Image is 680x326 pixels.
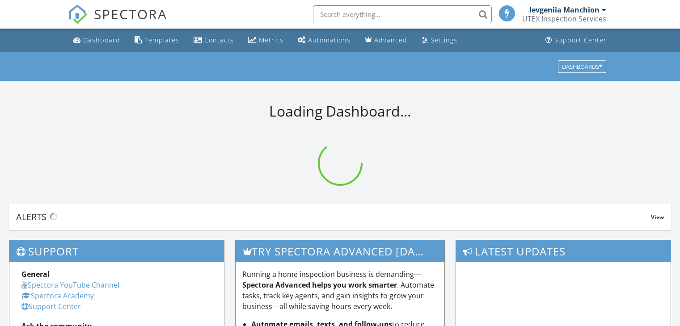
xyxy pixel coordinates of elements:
[9,240,224,262] h3: Support
[651,213,664,221] span: View
[21,301,81,311] a: Support Center
[68,4,88,24] img: The Best Home Inspection Software - Spectora
[554,36,607,44] div: Support Center
[542,32,610,49] a: Support Center
[131,32,183,49] a: Templates
[242,269,438,312] p: Running a home inspection business is demanding— . Automate tasks, track key agents, and gain ins...
[21,280,119,290] a: Spectora YouTube Channel
[361,32,411,49] a: Advanced
[21,291,94,301] a: Spectora Academy
[522,14,606,23] div: UTEX Inspection Services
[144,36,179,44] div: Templates
[374,36,407,44] div: Advanced
[245,32,287,49] a: Metrics
[68,12,167,31] a: SPECTORA
[418,32,461,49] a: Settings
[94,4,167,23] span: SPECTORA
[236,240,445,262] h3: Try spectora advanced [DATE]
[83,36,120,44] div: Dashboard
[431,36,457,44] div: Settings
[190,32,237,49] a: Contacts
[308,36,351,44] div: Automations
[558,60,606,73] button: Dashboards
[313,5,492,23] input: Search everything...
[16,211,651,223] div: Alerts
[242,280,397,290] strong: Spectora Advanced helps you work smarter
[259,36,283,44] div: Metrics
[204,36,234,44] div: Contacts
[562,63,602,70] div: Dashboards
[456,240,671,262] h3: Latest Updates
[294,32,354,49] a: Automations (Basic)
[529,5,600,14] div: Ievgeniia Manchion
[21,269,50,279] strong: General
[70,32,124,49] a: Dashboard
